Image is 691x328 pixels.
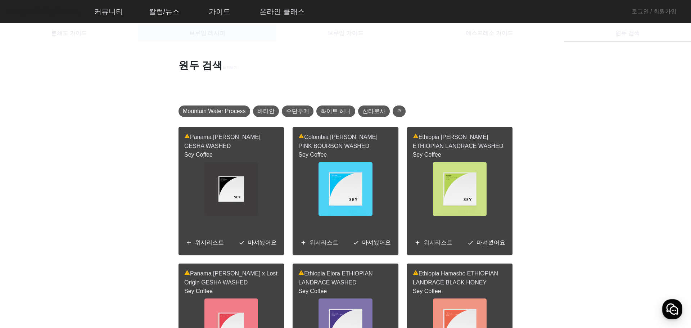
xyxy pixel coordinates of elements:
span: Panama [PERSON_NAME] x Lost Origin GESHA WASHED [184,269,278,287]
input: 찾아보기 [184,84,507,93]
span: 위시리스트 [310,239,338,246]
span: 산타로사 [362,107,385,116]
span: 브루잉 레시피 [189,30,225,36]
span: 둘러보기 [222,66,238,69]
a: Sey Coffee [413,288,441,294]
mat-icon: warning [184,133,190,142]
span: 원두 검색 [615,30,640,36]
img: bean-image [433,162,487,216]
a: 로그인 / 회원가입 [632,7,677,16]
a: 가이드 [203,2,236,21]
span: 브루잉 가이드 [328,30,363,36]
mat-icon: warning [413,270,419,278]
a: 커뮤니티 [89,2,129,21]
img: logo [6,5,81,18]
a: 대화 [48,228,93,246]
span: 위시리스트 [195,239,224,246]
button: 위시리스트 [183,236,227,249]
span: 총 개 [263,82,289,88]
img: bean-image [319,162,372,216]
a: Sey Coffee [184,288,213,294]
span: 마셔봤어요 [362,239,391,246]
button: 마셔봤어요 [236,236,280,249]
span: 홈 [23,239,27,245]
span: 화이트 허니 [321,107,351,116]
a: Sey Coffee [413,152,441,158]
mat-icon: warning [298,270,304,278]
span: 6,871 [268,82,283,88]
span: 바티안 [257,107,275,116]
button: 마셔봤어요 [350,236,394,249]
mat-label: 어떤 원두를 찾아볼까요? [184,82,289,88]
span: 위시리스트 [424,239,452,246]
a: 홈 [2,228,48,246]
a: Sey Coffee [298,152,327,158]
mat-icon: warning [298,133,304,142]
img: bean-image [204,162,258,216]
a: Sey Coffee [184,152,213,158]
button: 마셔봤어요 [464,236,508,249]
button: 위시리스트 [411,236,455,249]
a: 온라인 클래스 [254,2,311,21]
span: 설정 [111,239,120,245]
span: 에스프레소 가이드 [466,30,513,36]
a: 칼럼/뉴스 [143,2,186,21]
span: Colombia [PERSON_NAME] PINK BOURBON WASHED [298,133,392,150]
mat-icon: warning [184,270,190,278]
span: 마셔봤어요 [477,239,505,246]
button: 위시리스트 [297,236,341,249]
a: 설정 [93,228,138,246]
span: Ethiopia Elora ETHIOPIAN LANDRACE WASHED [298,269,392,287]
span: Mountain Water Process [183,107,246,116]
span: Ethiopia Hamasho ETHIOPIAN LANDRACE BLACK HONEY [413,269,507,287]
span: 분쇄도 가이드 [51,30,87,36]
h1: 원두 검색 [174,59,517,72]
span: 대화 [66,239,74,245]
span: Ethiopia [PERSON_NAME] ETHIOPIAN LANDRACE WASHED [413,133,507,150]
a: Sey Coffee [298,288,327,294]
span: 마셔봤어요 [248,239,277,246]
mat-icon: search [184,81,190,87]
span: Panama [PERSON_NAME] GESHA WASHED [184,133,278,150]
span: 수단루메 [286,107,309,116]
mat-icon: warning [413,133,419,142]
mat-icon: refresh [397,109,401,113]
